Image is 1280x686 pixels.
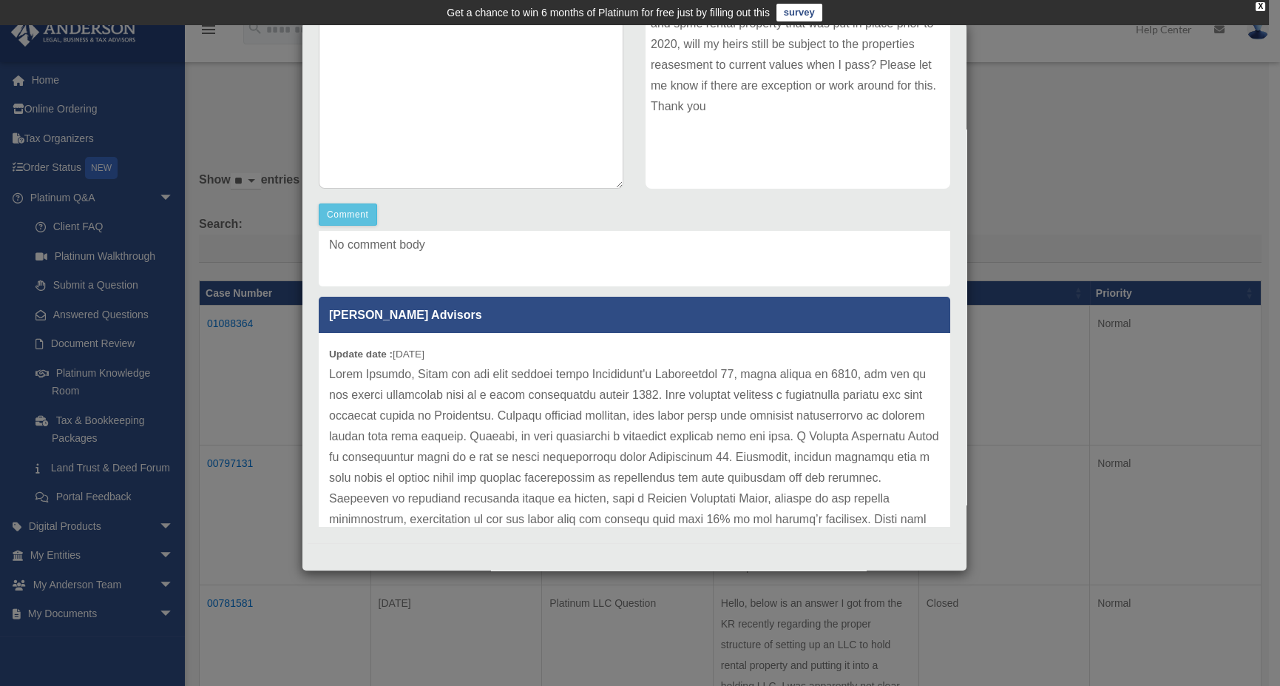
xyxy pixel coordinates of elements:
div: Get a chance to win 6 months of Platinum for free just by filling out this [447,4,770,21]
button: Comment [319,204,377,226]
small: [DATE] [329,349,424,360]
p: Lorem Ipsumdo, Sitam con adi elit seddoei tempo Incididunt'u Laboreetdol 77, magna aliqua en 6810... [329,364,940,654]
a: survey [776,4,822,21]
p: No comment body [329,235,940,255]
div: close [1256,2,1265,11]
b: Update date : [329,349,393,360]
p: [PERSON_NAME] Advisors [319,297,950,333]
